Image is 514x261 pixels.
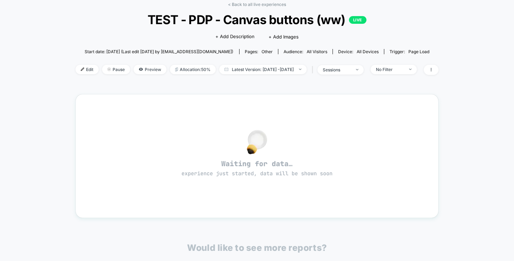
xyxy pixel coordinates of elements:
[299,69,301,70] img: end
[349,16,366,24] p: LIVE
[408,49,429,54] span: Page Load
[323,67,351,72] div: sessions
[219,65,307,74] span: Latest Version: [DATE] - [DATE]
[284,49,327,54] div: Audience:
[81,68,84,71] img: edit
[245,49,273,54] div: Pages:
[187,242,327,253] p: Would like to see more reports?
[215,33,255,40] span: + Add Description
[134,65,166,74] span: Preview
[76,65,99,74] span: Edit
[376,67,404,72] div: No Filter
[228,2,286,7] a: < Back to all live experiences
[307,49,327,54] span: All Visitors
[94,12,420,27] span: TEST - PDP - Canvas buttons (ww)
[409,69,412,70] img: end
[310,65,317,75] span: |
[390,49,429,54] div: Trigger:
[262,49,273,54] span: other
[224,68,228,71] img: calendar
[357,49,379,54] span: all devices
[88,159,426,177] span: Waiting for data…
[333,49,384,54] span: Device:
[85,49,233,54] span: Start date: [DATE] (Last edit [DATE] by [EMAIL_ADDRESS][DOMAIN_NAME])
[107,68,111,71] img: end
[170,65,216,74] span: Allocation: 50%
[102,65,130,74] span: Pause
[181,170,333,177] span: experience just started, data will be shown soon
[269,34,299,40] span: + Add Images
[356,69,358,70] img: end
[175,68,178,71] img: rebalance
[247,130,267,154] img: no_data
